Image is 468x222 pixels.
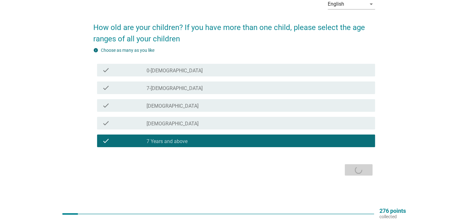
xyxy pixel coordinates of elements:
i: check [102,66,110,74]
i: check [102,119,110,127]
i: arrow_drop_down [367,0,375,8]
label: 7 Years and above [147,138,188,145]
label: [DEMOGRAPHIC_DATA] [147,121,199,127]
p: 276 points [379,208,406,214]
div: English [328,1,344,7]
i: info [93,48,98,53]
label: [DEMOGRAPHIC_DATA] [147,103,199,109]
h2: How old are your children? If you have more than one child, please select the age ranges of all y... [93,15,375,45]
i: check [102,102,110,109]
i: check [102,84,110,92]
label: 0-[DEMOGRAPHIC_DATA] [147,68,203,74]
i: check [102,137,110,145]
p: collected [379,214,406,219]
label: 7-[DEMOGRAPHIC_DATA] [147,85,203,92]
label: Choose as many as you like [101,48,154,53]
